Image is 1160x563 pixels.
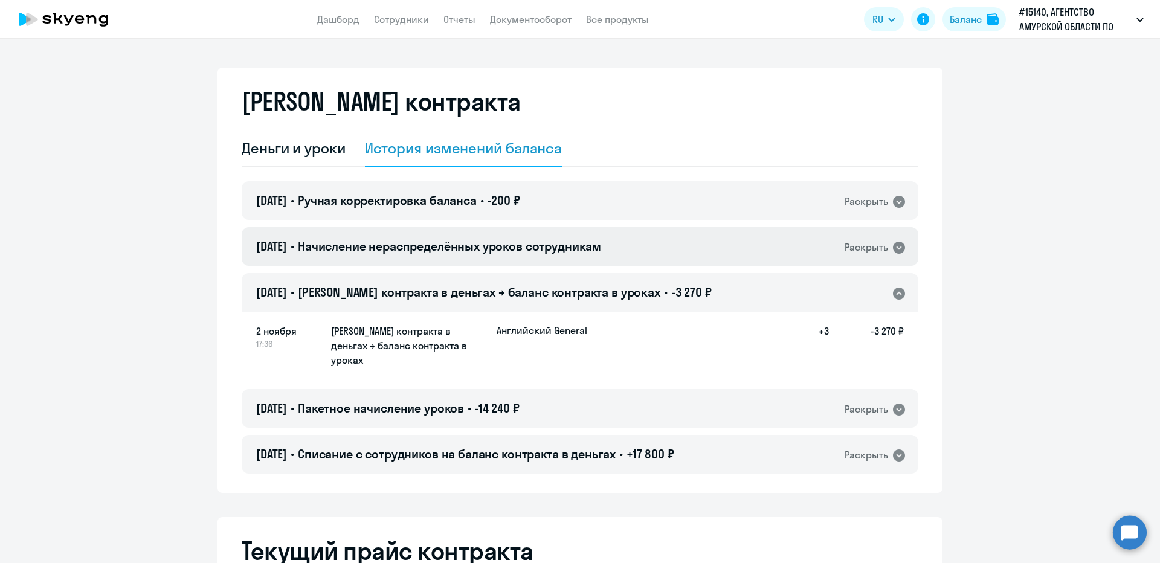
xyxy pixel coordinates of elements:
p: Английский General [497,324,587,337]
span: +17 800 ₽ [627,446,674,462]
span: • [291,401,294,416]
div: Деньги и уроки [242,138,346,158]
span: [DATE] [256,193,287,208]
button: Балансbalance [942,7,1006,31]
span: • [664,285,668,300]
span: [DATE] [256,446,287,462]
div: Раскрыть [845,194,888,209]
a: Все продукты [586,13,649,25]
span: Списание с сотрудников на баланс контракта в деньгах [298,446,616,462]
span: -3 270 ₽ [671,285,712,300]
h2: [PERSON_NAME] контракта [242,87,521,116]
span: RU [872,12,883,27]
div: Раскрыть [845,240,888,255]
span: -200 ₽ [488,193,520,208]
span: -14 240 ₽ [475,401,520,416]
div: История изменений баланса [365,138,562,158]
span: 17:36 [256,338,321,349]
span: • [291,285,294,300]
a: Документооборот [490,13,572,25]
a: Дашборд [317,13,359,25]
span: • [291,239,294,254]
h5: -3 270 ₽ [829,324,904,368]
span: [DATE] [256,239,287,254]
h5: +3 [790,324,829,368]
span: • [480,193,484,208]
span: • [291,193,294,208]
div: Баланс [950,12,982,27]
button: #15140, АГЕНТСТВО АМУРСКОЙ ОБЛАСТИ ПО ПРИВЛЕЧЕНИЮ ИНВЕСТИЦИЙ, АНО [1013,5,1150,34]
p: #15140, АГЕНТСТВО АМУРСКОЙ ОБЛАСТИ ПО ПРИВЛЕЧЕНИЮ ИНВЕСТИЦИЙ, АНО [1019,5,1132,34]
span: [PERSON_NAME] контракта в деньгах → баланс контракта в уроках [298,285,660,300]
span: • [619,446,623,462]
span: [DATE] [256,401,287,416]
a: Отчеты [443,13,475,25]
span: • [468,401,471,416]
button: RU [864,7,904,31]
div: Раскрыть [845,448,888,463]
img: balance [987,13,999,25]
span: Начисление нераспределённых уроков сотрудникам [298,239,601,254]
div: Раскрыть [845,402,888,417]
span: • [291,446,294,462]
span: 2 ноября [256,324,321,338]
span: Пакетное начисление уроков [298,401,464,416]
span: Ручная корректировка баланса [298,193,477,208]
span: [DATE] [256,285,287,300]
a: Сотрудники [374,13,429,25]
h5: [PERSON_NAME] контракта в деньгах → баланс контракта в уроках [331,324,487,367]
